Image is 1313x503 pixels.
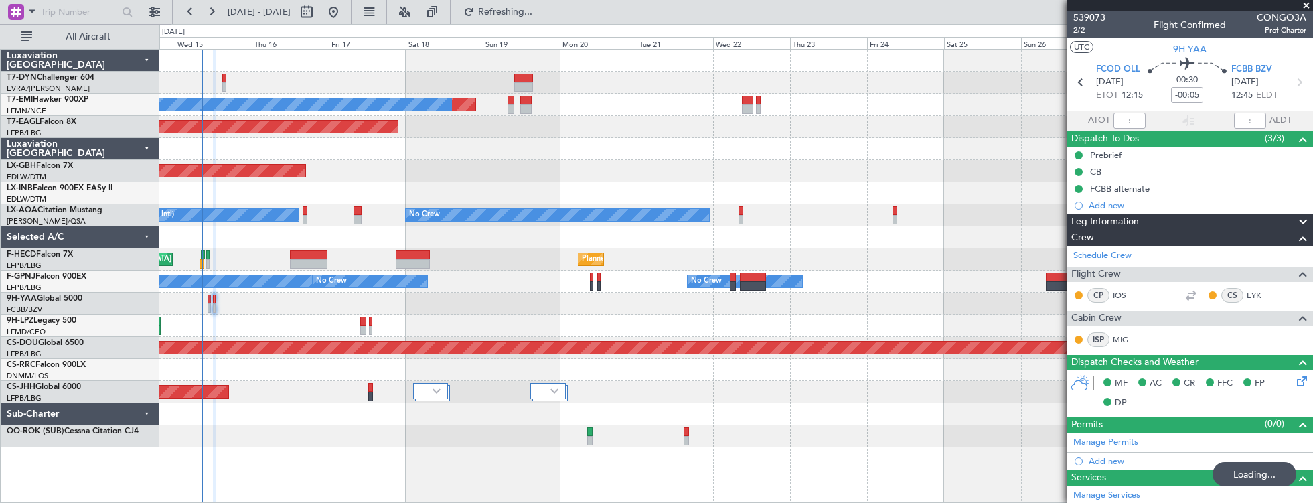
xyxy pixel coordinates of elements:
a: OO-ROK (SUB)Cessna Citation CJ4 [7,427,139,435]
div: Wed 22 [713,37,790,49]
a: EDLW/DTM [7,172,46,182]
span: Dispatch Checks and Weather [1071,355,1199,370]
a: T7-EAGLFalcon 8X [7,118,76,126]
div: Wed 15 [175,37,252,49]
span: All Aircraft [35,32,141,42]
span: Refreshing... [477,7,534,17]
span: Cabin Crew [1071,311,1122,326]
span: (3/3) [1265,131,1284,145]
div: Loading... [1213,462,1296,486]
div: Tue 21 [637,37,714,49]
span: Dispatch To-Dos [1071,131,1139,147]
span: DP [1115,397,1127,410]
a: F-HECDFalcon 7X [7,250,73,259]
span: FP [1255,377,1265,390]
span: CONGO3A [1257,11,1306,25]
span: 12:45 [1231,89,1253,102]
span: Leg Information [1071,214,1139,230]
button: UTC [1070,41,1093,53]
a: CS-DOUGlobal 6500 [7,339,84,347]
a: LFPB/LBG [7,349,42,359]
div: No Crew [316,271,347,291]
a: Schedule Crew [1073,249,1132,263]
span: 9H-YAA [7,295,37,303]
span: [DATE] [1231,76,1259,89]
a: Manage Services [1073,489,1140,502]
span: FCOD OLL [1096,63,1140,76]
a: T7-DYNChallenger 604 [7,74,94,82]
span: ALDT [1269,114,1292,127]
span: ETOT [1096,89,1118,102]
a: LX-GBHFalcon 7X [7,162,73,170]
span: LX-AOA [7,206,37,214]
span: MF [1115,377,1128,390]
span: 539073 [1073,11,1105,25]
span: CR [1184,377,1195,390]
div: Sun 26 [1021,37,1098,49]
div: No Crew [691,271,722,291]
span: T7-EMI [7,96,33,104]
div: Sat 18 [406,37,483,49]
a: 9H-LPZLegacy 500 [7,317,76,325]
a: LFPB/LBG [7,283,42,293]
span: OO-ROK (SUB) [7,427,64,435]
div: CP [1087,288,1109,303]
div: Thu 23 [790,37,867,49]
div: Mon 20 [560,37,637,49]
a: LFMN/NCE [7,106,46,116]
span: Permits [1071,417,1103,433]
a: F-GPNJFalcon 900EX [7,273,86,281]
span: ELDT [1256,89,1278,102]
div: Sat 25 [944,37,1021,49]
span: T7-DYN [7,74,37,82]
span: Flight Crew [1071,267,1121,282]
div: Fri 17 [329,37,406,49]
span: Crew [1071,230,1094,246]
span: Services [1071,470,1106,486]
a: MIG [1113,334,1143,346]
input: --:-- [1113,113,1146,129]
button: Refreshing... [457,1,538,23]
a: Manage Permits [1073,436,1138,449]
div: Sun 19 [483,37,560,49]
span: ATOT [1088,114,1110,127]
a: CS-RRCFalcon 900LX [7,361,86,369]
a: IOS [1113,289,1143,301]
div: Thu 16 [252,37,329,49]
span: 2/2 [1073,25,1105,36]
span: AC [1150,377,1162,390]
div: Planned Maint [GEOGRAPHIC_DATA] ([GEOGRAPHIC_DATA]) [582,249,793,269]
a: LX-INBFalcon 900EX EASy II [7,184,112,192]
input: Trip Number [41,2,118,22]
div: CS [1221,288,1243,303]
div: Add new [1089,200,1306,211]
span: CS-JHH [7,383,35,391]
a: EDLW/DTM [7,194,46,204]
button: All Aircraft [15,26,145,48]
div: Fri 24 [867,37,944,49]
div: CB [1090,166,1101,177]
div: FCBB alternate [1090,183,1150,194]
div: [DATE] [162,27,185,38]
span: 9H-YAA [1173,42,1207,56]
a: FCBB/BZV [7,305,42,315]
span: 9H-LPZ [7,317,33,325]
div: No Crew [409,205,440,225]
span: Pref Charter [1257,25,1306,36]
span: (0/0) [1265,417,1284,431]
span: [DATE] - [DATE] [228,6,291,18]
a: EYK [1247,289,1277,301]
a: LFPB/LBG [7,393,42,403]
a: LFMD/CEQ [7,327,46,337]
span: FCBB BZV [1231,63,1272,76]
div: ISP [1087,332,1109,347]
span: LX-INB [7,184,33,192]
a: T7-EMIHawker 900XP [7,96,88,104]
a: EVRA/[PERSON_NAME] [7,84,90,94]
a: 9H-YAAGlobal 5000 [7,295,82,303]
span: CS-RRC [7,361,35,369]
a: LFPB/LBG [7,261,42,271]
span: T7-EAGL [7,118,40,126]
a: [PERSON_NAME]/QSA [7,216,86,226]
a: DNMM/LOS [7,371,48,381]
